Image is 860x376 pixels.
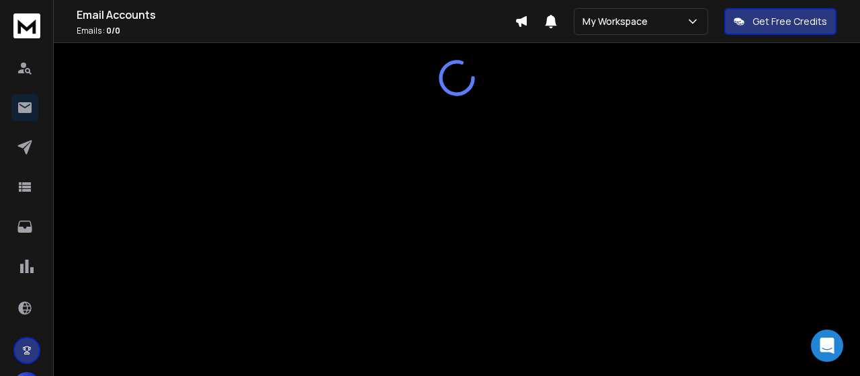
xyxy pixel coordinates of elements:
[106,25,120,36] span: 0 / 0
[13,13,40,38] img: logo
[77,7,515,23] h1: Email Accounts
[77,26,515,36] p: Emails :
[583,15,653,28] p: My Workspace
[752,15,827,28] p: Get Free Credits
[724,8,836,35] button: Get Free Credits
[811,330,843,362] div: Open Intercom Messenger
